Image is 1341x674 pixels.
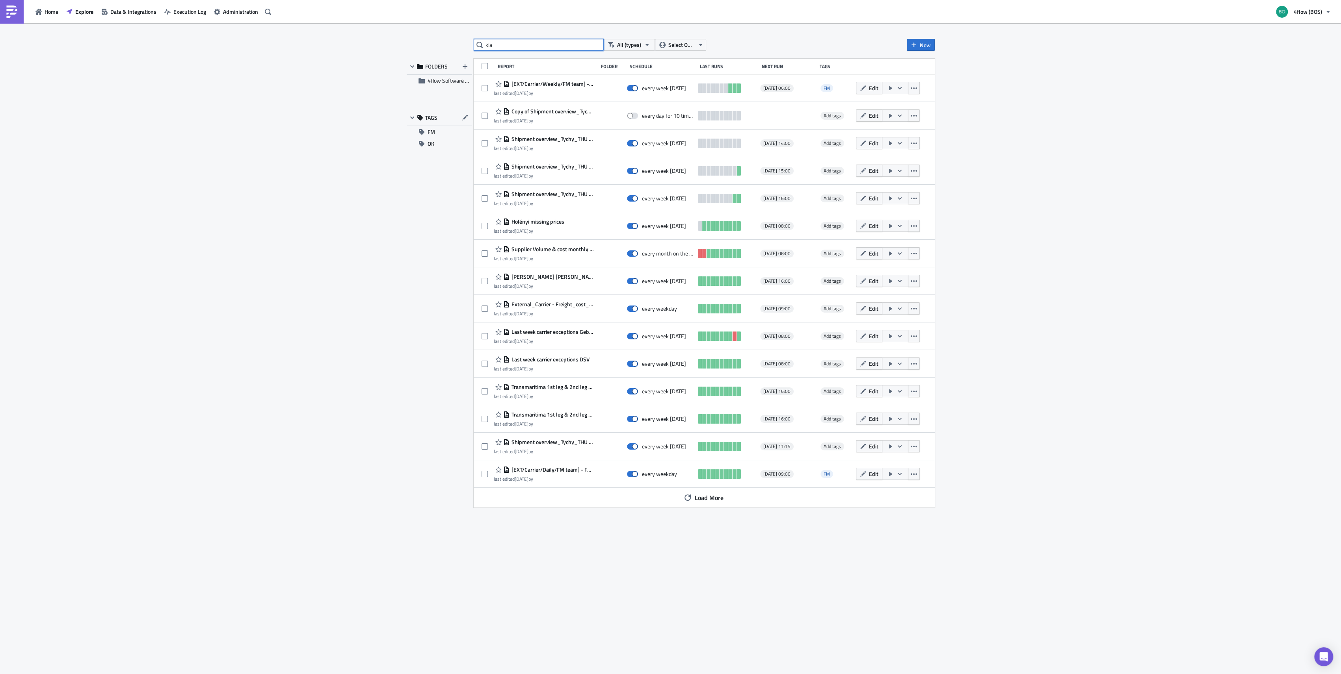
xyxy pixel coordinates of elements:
time: 2025-06-02T16:15:10Z [515,475,528,483]
a: Explore [62,6,97,18]
span: Last week carrier exceptions DSV [510,356,590,363]
button: Edit [856,385,882,397]
span: [DATE] 08:00 [763,223,790,229]
time: 2025-09-25T12:57:16Z [515,117,528,124]
span: Add tags [820,194,844,202]
div: every week on Wednesday [642,388,686,395]
div: every week on Monday [642,415,686,422]
span: Copy of Shipment overview_Tychy_THU saved until 14:00 [510,108,594,115]
span: Add tags [820,112,844,120]
div: last edited by [494,145,594,151]
div: every month on the 1st [642,250,694,257]
span: Edit [869,304,878,313]
button: Edit [856,165,882,177]
time: 2025-09-26T08:15:39Z [515,89,528,97]
span: 4flow (BOS) [1294,7,1322,16]
span: All (types) [617,41,641,49]
div: last edited by [494,256,594,261]
span: OK [428,138,434,150]
span: [EXT/Carrier/Daily/FM team] - FM_container_cost_invoicing_DSV_daily [510,466,594,473]
div: last edited by [494,393,594,399]
div: Next Run [762,63,816,69]
span: FM [820,470,833,478]
span: Edit [869,84,878,92]
div: last edited by [494,90,594,96]
span: [DATE] 15:00 [763,168,790,174]
span: [DATE] 14:00 [763,140,790,146]
span: Supplier Volume & cost monthly report [510,246,594,253]
button: Edit [856,137,882,149]
button: Edit [856,247,882,259]
span: [DATE] 08:00 [763,361,790,367]
div: every week on Friday [642,222,686,230]
time: 2025-06-26T11:13:53Z [515,448,528,455]
span: [DATE] 08:00 [763,333,790,339]
button: Edit [856,275,882,287]
span: Administration [223,7,258,16]
div: every week on Monday [642,278,686,285]
time: 2025-08-04T13:31:14Z [515,227,528,235]
span: 4flow Software KAM [428,76,476,85]
div: Schedule [630,63,696,69]
span: FM [428,126,435,138]
span: Add tags [824,415,841,422]
div: last edited by [494,421,594,427]
button: Edit [856,109,882,122]
a: Execution Log [160,6,210,18]
span: Shipment overview_Tychy_THU saved until 11:00 [510,439,594,446]
span: Add tags [824,167,841,174]
span: [DATE] 09:00 [763,306,790,312]
span: Add tags [824,250,841,257]
span: Kühne Nagel container report_BOS IRA [510,273,594,280]
div: every week on Thursday [642,140,686,147]
a: Home [32,6,62,18]
div: last edited by [494,476,594,482]
span: [DATE] 06:00 [763,85,790,91]
button: Edit [856,192,882,204]
button: Data & Integrations [97,6,160,18]
span: Shipment overview_Tychy_THU saved until 14:00 [510,135,594,143]
span: Add tags [824,194,841,202]
div: every week on Thursday [642,443,686,450]
span: Edit [869,415,878,423]
button: Administration [210,6,262,18]
div: last edited by [494,311,594,317]
div: every week on Thursday [642,167,686,174]
div: Folder [601,63,626,69]
span: Shipment overview_Tychy_THU saved until 15:00 [510,163,594,170]
span: Add tags [820,167,844,175]
span: Add tags [824,139,841,147]
span: Execution Log [173,7,206,16]
span: Edit [869,222,878,230]
span: Last week carrier exceptions Gebrüeder [510,328,594,335]
span: Add tags [820,305,844,313]
span: Add tags [824,277,841,285]
span: External_Carrier - Freight_cost_overview_DSV_9:00 [510,301,594,308]
span: Edit [869,470,878,478]
div: Last Runs [700,63,758,69]
span: [DATE] 16:00 [763,388,790,394]
time: 2025-08-04T06:40:01Z [515,282,528,290]
span: Edit [869,194,878,202]
span: FM [820,84,833,92]
span: Select Owner [668,41,695,49]
span: Add tags [820,139,844,147]
span: Add tags [820,387,844,395]
div: Report [498,63,597,69]
button: Edit [856,82,882,94]
span: Edit [869,249,878,257]
span: Load More [695,493,724,502]
span: Add tags [824,360,841,367]
span: Add tags [820,415,844,423]
time: 2025-09-25T12:55:25Z [515,144,528,152]
span: FOLDERS [425,63,448,70]
button: Edit [856,413,882,425]
button: Edit [856,220,882,232]
time: 2025-06-02T16:20:38Z [515,337,528,345]
span: Add tags [820,222,844,230]
span: TAGS [425,114,437,121]
div: every week on Thursday [642,195,686,202]
span: Add tags [820,443,844,450]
